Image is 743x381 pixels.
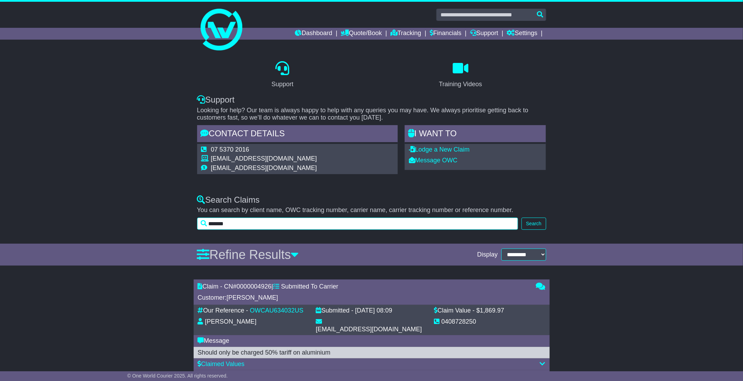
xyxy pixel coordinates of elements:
p: You can search by client name, OWC tracking number, carrier name, carrier tracking number or refe... [197,206,546,214]
a: Settings [507,28,538,40]
div: Claimed Values [198,360,546,368]
div: 0408728250 [442,318,476,326]
div: Message [198,337,546,345]
div: Our Reference - [198,307,248,315]
div: Claim Value - [434,307,475,315]
a: Refine Results [197,248,299,262]
a: Financials [430,28,461,40]
div: Contact Details [197,125,398,144]
a: Support [267,59,298,91]
div: [PERSON_NAME] [205,318,257,326]
div: [EMAIL_ADDRESS][DOMAIN_NAME] [316,326,422,333]
a: Message OWC [409,157,458,164]
div: Submitted - [316,307,354,315]
a: Support [470,28,498,40]
div: [DATE] 08:09 [355,307,393,315]
div: Search Claims [197,195,546,205]
p: Looking for help? Our team is always happy to help with any queries you may have. We always prior... [197,107,546,122]
div: $1,869.97 [476,307,504,315]
a: Training Videos [434,59,486,91]
div: Support [197,95,546,105]
td: [EMAIL_ADDRESS][DOMAIN_NAME] [211,155,317,164]
div: Training Videos [439,80,482,89]
span: Submitted To Carrier [281,283,338,290]
div: Customer: [198,294,529,302]
div: Support [272,80,293,89]
a: Tracking [390,28,421,40]
a: Claimed Values [198,360,245,367]
div: Should only be charged 50% tariff on aluminium [198,349,546,357]
div: I WANT to [405,125,546,144]
span: 0000004926 [237,283,272,290]
button: Search [522,218,546,230]
a: Dashboard [295,28,332,40]
td: 07 5370 2016 [211,146,317,155]
a: Lodge a New Claim [409,146,470,153]
div: Claim - CN# | [198,283,529,291]
a: Quote/Book [341,28,382,40]
span: [PERSON_NAME] [227,294,278,301]
span: © One World Courier 2025. All rights reserved. [127,373,228,379]
a: OWCAU634032US [250,307,304,314]
span: Display [477,251,498,259]
td: [EMAIL_ADDRESS][DOMAIN_NAME] [211,164,317,172]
